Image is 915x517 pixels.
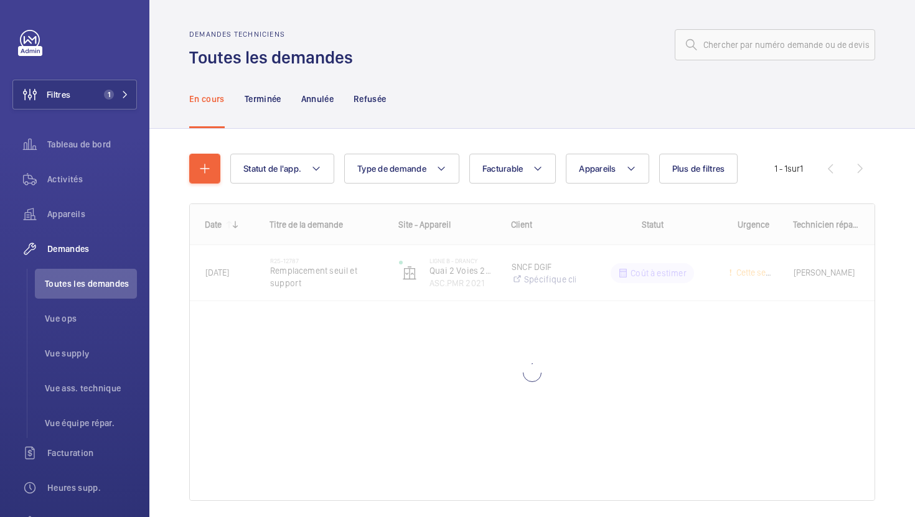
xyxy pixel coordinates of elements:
span: Demandes [47,243,137,255]
h2: Demandes techniciens [189,30,360,39]
span: 1 - 1 1 [774,164,803,173]
span: Appareils [47,208,137,220]
span: Vue supply [45,347,137,360]
h1: Toutes les demandes [189,46,360,69]
span: Facturation [47,447,137,459]
span: Vue ass. technique [45,382,137,394]
p: Refusée [354,93,386,105]
button: Filtres1 [12,80,137,109]
button: Plus de filtres [659,154,738,184]
span: Toutes les demandes [45,277,137,290]
span: Vue ops [45,312,137,325]
button: Facturable [469,154,556,184]
span: Type de demande [357,164,426,174]
p: Annulée [301,93,334,105]
p: Terminée [245,93,281,105]
span: Plus de filtres [672,164,725,174]
button: Appareils [566,154,649,184]
span: Tableau de bord [47,138,137,151]
span: Filtres [47,88,70,101]
span: Vue équipe répar. [45,417,137,429]
span: Statut de l'app. [243,164,301,174]
span: sur [787,164,800,174]
button: Statut de l'app. [230,154,334,184]
span: Facturable [482,164,523,174]
p: En cours [189,93,225,105]
span: Heures supp. [47,482,137,494]
span: Activités [47,173,137,185]
input: Chercher par numéro demande ou de devis [675,29,875,60]
span: Appareils [579,164,616,174]
button: Type de demande [344,154,459,184]
span: 1 [104,90,114,100]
